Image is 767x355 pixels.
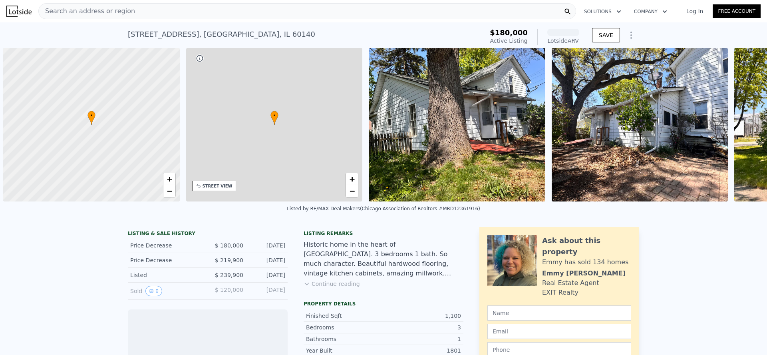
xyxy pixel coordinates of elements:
[487,305,631,321] input: Name
[203,183,232,189] div: STREET VIEW
[552,48,728,201] img: Sale: 139230447 Parcel: 26048350
[167,186,172,196] span: −
[163,185,175,197] a: Zoom out
[87,112,95,119] span: •
[713,4,761,18] a: Free Account
[306,312,383,320] div: Finished Sqft
[628,4,674,19] button: Company
[215,272,243,278] span: $ 239,900
[215,242,243,249] span: $ 180,000
[304,230,463,237] div: Listing remarks
[306,323,383,331] div: Bedrooms
[490,28,528,37] span: $180,000
[346,185,358,197] a: Zoom out
[542,269,626,278] div: Emmy [PERSON_NAME]
[350,186,355,196] span: −
[6,6,32,17] img: Lotside
[383,347,461,355] div: 1801
[304,240,463,278] div: Historic home in the heart of [GEOGRAPHIC_DATA]. 3 bedrooms 1 bath. So much character. Beautiful ...
[346,173,358,185] a: Zoom in
[130,286,201,296] div: Sold
[383,335,461,343] div: 1
[250,271,285,279] div: [DATE]
[542,288,578,297] div: EXIT Realty
[623,27,639,43] button: Show Options
[270,111,278,125] div: •
[130,256,201,264] div: Price Decrease
[215,287,243,293] span: $ 120,000
[128,29,315,40] div: [STREET_ADDRESS] , [GEOGRAPHIC_DATA] , IL 60140
[215,257,243,263] span: $ 219,900
[369,48,545,201] img: Sale: 139230447 Parcel: 26048350
[250,241,285,249] div: [DATE]
[490,38,528,44] span: Active Listing
[306,347,383,355] div: Year Built
[542,278,599,288] div: Real Estate Agent
[547,37,579,45] div: Lotside ARV
[287,206,480,211] div: Listed by RE/MAX Deal Makers (Chicago Association of Realtors #MRD12361916)
[304,301,463,307] div: Property details
[250,286,285,296] div: [DATE]
[130,241,201,249] div: Price Decrease
[39,6,135,16] span: Search an address or region
[487,324,631,339] input: Email
[542,257,628,267] div: Emmy has sold 134 homes
[542,235,631,257] div: Ask about this property
[130,271,201,279] div: Listed
[270,112,278,119] span: •
[128,230,288,238] div: LISTING & SALE HISTORY
[383,312,461,320] div: 1,100
[350,174,355,184] span: +
[592,28,620,42] button: SAVE
[306,335,383,343] div: Bathrooms
[677,7,713,15] a: Log In
[578,4,628,19] button: Solutions
[167,174,172,184] span: +
[304,280,360,288] button: Continue reading
[250,256,285,264] div: [DATE]
[163,173,175,185] a: Zoom in
[87,111,95,125] div: •
[383,323,461,331] div: 3
[145,286,162,296] button: View historical data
